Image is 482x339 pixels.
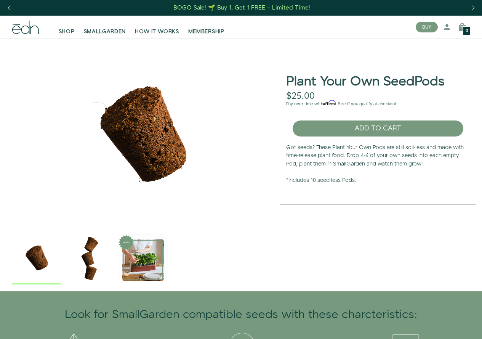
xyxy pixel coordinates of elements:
div: 3 / 3 [118,233,168,284]
a: HOW IT WORKS [130,19,183,35]
span: MEMBERSHIP [188,28,224,35]
img: edn-seedpod-plant-your-own_4140ac5e-8462-412a-b19c-b63d11440403_4096x.png [12,39,274,229]
span: HOW IT WORKS [135,28,179,35]
span: 0 [466,29,468,33]
div: 2 / 3 [65,233,114,284]
span: SMALLGARDEN [84,28,126,35]
span: Affirm [323,100,336,106]
div: $25.00 [286,91,315,102]
img: edn-seedpod-plant-your-own_4140ac5e-8462-412a-b19c-b63d11440403_1024x.png [12,233,61,282]
a: BOGO Sale! 🌱 Buy 1, Get 1 FREE – Limited Time! [173,2,311,14]
div: BOGO Sale! 🌱 Buy 1, Get 1 FREE – Limited Time! [173,4,310,12]
a: MEMBERSHIP [184,19,229,35]
a: SHOP [54,19,79,35]
button: ADD TO CART [292,120,464,137]
img: compressed-edn-seedpod-hero-stacked-2000px_1024x.png [65,233,114,282]
div: 1 / 3 [12,39,274,229]
img: HERBS_1024x.gif [118,233,168,282]
div: Look for SmallGarden compatible seeds with these charcteristics: [65,307,417,323]
p: Got seeds? These Plant Your Own Pods are still soil-less and made with time-release plant food. D... [286,144,470,185]
a: SMALLGARDEN [79,19,131,35]
span: SHOP [59,28,75,35]
div: 1 / 3 [12,233,61,284]
p: Pay over time with . See if you qualify at checkout. [286,101,470,108]
button: BUY [416,22,438,32]
h1: Plant Your Own SeedPods [286,75,445,89]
